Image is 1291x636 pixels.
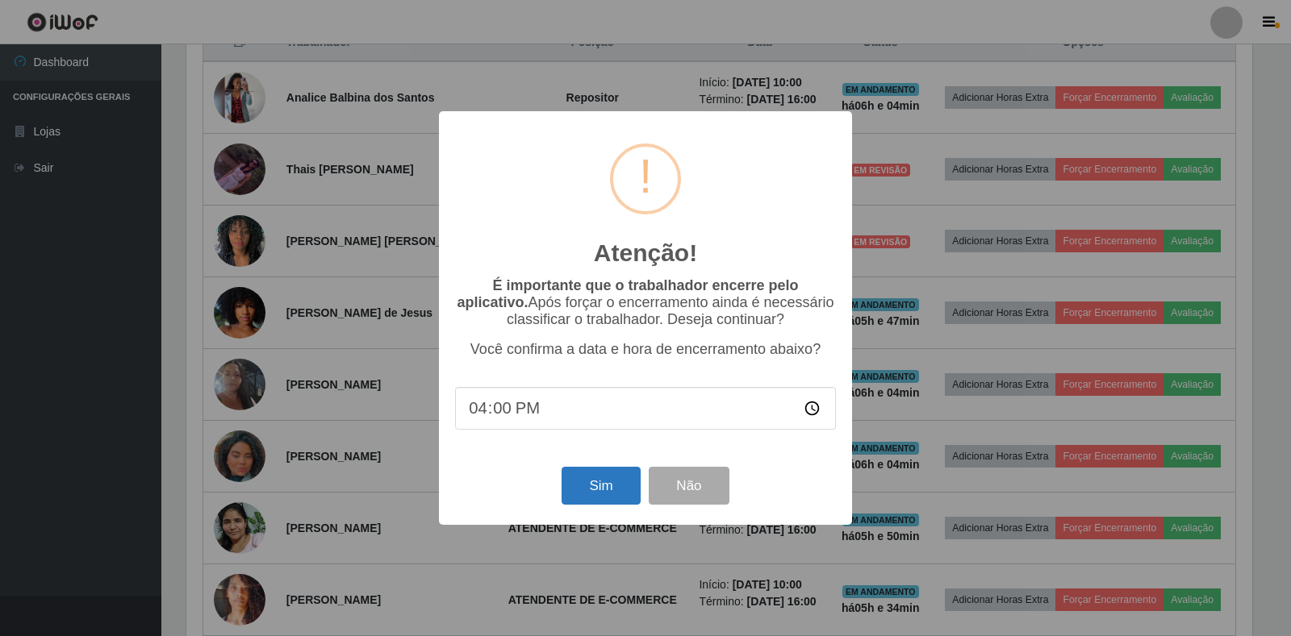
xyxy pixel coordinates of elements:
h2: Atenção! [594,239,697,268]
p: Você confirma a data e hora de encerramento abaixo? [455,341,836,358]
button: Sim [562,467,640,505]
p: Após forçar o encerramento ainda é necessário classificar o trabalhador. Deseja continuar? [455,277,836,328]
button: Não [649,467,729,505]
b: É importante que o trabalhador encerre pelo aplicativo. [457,277,798,310]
